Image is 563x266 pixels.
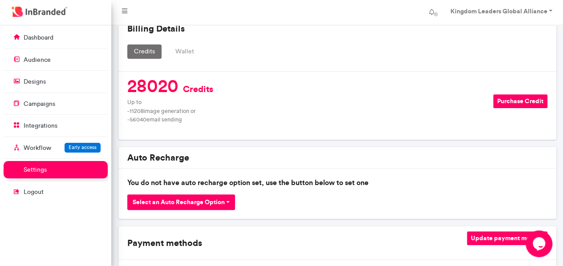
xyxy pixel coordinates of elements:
[24,121,57,130] p: integrations
[467,231,547,245] button: Update payment method
[24,144,51,153] p: Workflow
[24,165,47,174] p: settings
[24,33,53,42] p: dashboard
[24,100,55,109] p: campaigns
[493,94,547,108] button: Purchase Credit
[9,4,69,19] img: InBranded Logo
[24,56,51,64] p: audience
[169,44,201,59] button: Wallet
[526,230,554,257] iframe: chat widget
[24,188,44,197] p: logout
[450,7,547,15] strong: Kingdom Leaders Global Alliance
[24,77,46,86] p: designs
[127,23,547,34] h5: Billing Details
[127,194,235,210] button: Select an Auto Recharge Option
[127,44,162,59] button: Credits
[127,238,460,248] h5: Payment methods
[127,152,547,163] h5: Auto Recharge
[127,81,213,94] h4: 28020
[69,144,97,150] span: Early access
[127,177,547,187] p: You do not have auto recharge option set, use the button below to set one
[183,83,213,94] span: Credits
[127,98,486,124] p: Up to - 11208 image generation or - 56040 email sending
